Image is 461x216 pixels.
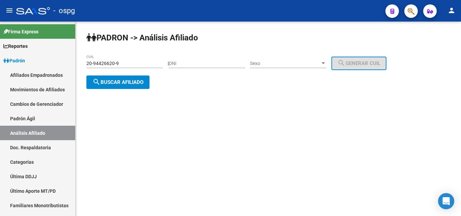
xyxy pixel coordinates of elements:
span: Reportes [3,42,28,50]
span: Generar CUIL [337,60,380,66]
button: Generar CUIL [331,57,386,70]
mat-icon: person [448,6,456,14]
div: Open Intercom Messenger [438,193,454,209]
div: | [168,61,391,66]
span: Firma Express [3,28,38,35]
mat-icon: search [92,78,101,86]
mat-icon: menu [5,6,13,14]
strong: PADRON -> Análisis Afiliado [86,33,198,42]
button: Buscar afiliado [86,75,150,89]
span: Padrón [3,57,25,64]
span: Sexo [250,61,320,66]
span: Buscar afiliado [92,79,143,85]
span: - ospg [53,3,75,18]
mat-icon: search [337,59,346,67]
